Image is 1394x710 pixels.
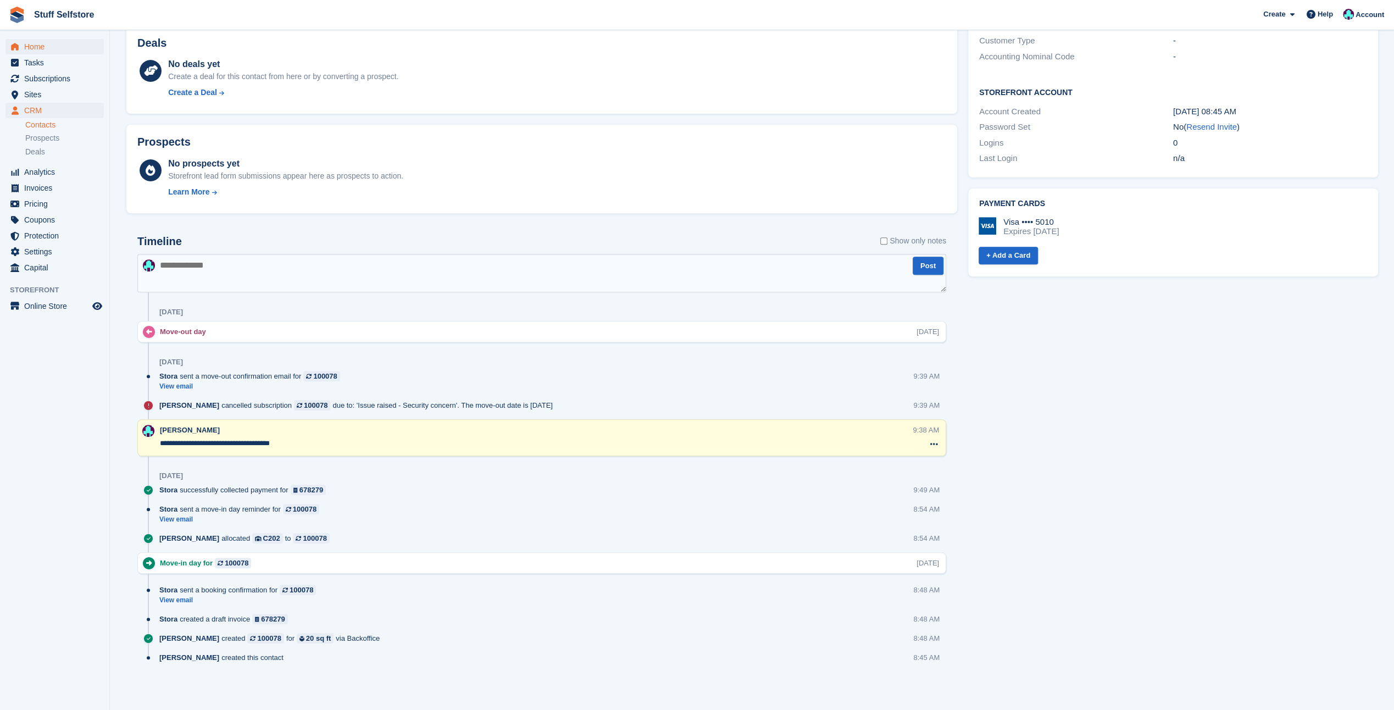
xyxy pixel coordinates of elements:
[1173,152,1367,165] div: n/a
[168,58,398,71] div: No deals yet
[913,585,940,595] div: 8:48 AM
[979,247,1038,265] a: + Add a Card
[1003,217,1059,227] div: Visa •••• 5010
[5,260,104,275] a: menu
[913,257,943,275] button: Post
[913,504,940,514] div: 8:54 AM
[1318,9,1333,20] span: Help
[24,212,90,228] span: Coupons
[913,371,940,381] div: 9:39 AM
[159,596,321,605] a: View email
[168,87,217,98] div: Create a Deal
[168,186,209,198] div: Learn More
[979,51,1173,63] div: Accounting Nominal Code
[159,504,177,514] span: Stora
[25,146,104,158] a: Deals
[159,400,558,411] div: cancelled subscription due to: 'Issue raised - Security concern'. The move-out date is [DATE]
[137,235,182,248] h2: Timeline
[159,533,219,543] span: [PERSON_NAME]
[306,633,331,644] div: 20 sq ft
[913,485,940,495] div: 9:49 AM
[979,86,1367,97] h2: Storefront Account
[10,285,109,296] span: Storefront
[913,400,940,411] div: 9:39 AM
[979,106,1173,118] div: Account Created
[261,614,285,624] div: 678279
[225,558,248,568] div: 100078
[297,633,334,644] a: 20 sq ft
[24,55,90,70] span: Tasks
[168,71,398,82] div: Create a deal for this contact from here or by converting a prospect.
[159,633,385,644] div: created for via Backoffice
[168,170,403,182] div: Storefront lead form submissions appear here as prospects to action.
[1186,122,1237,131] a: Resend Invite
[159,308,183,317] div: [DATE]
[1173,106,1367,118] div: [DATE] 08:45 AM
[913,652,940,663] div: 8:45 AM
[303,371,340,381] a: 100078
[9,7,25,23] img: stora-icon-8386f47178a22dfd0bd8f6a31ec36ba5ce8667c1dd55bd0f319d3a0aa187defe.svg
[5,298,104,314] a: menu
[880,235,946,247] label: Show only notes
[24,244,90,259] span: Settings
[5,196,104,212] a: menu
[159,515,325,524] a: View email
[24,196,90,212] span: Pricing
[979,217,996,235] img: Visa Logo
[5,39,104,54] a: menu
[168,87,398,98] a: Create a Deal
[979,121,1173,134] div: Password Set
[303,533,326,543] div: 100078
[294,400,330,411] a: 100078
[5,71,104,86] a: menu
[880,235,887,247] input: Show only notes
[1003,226,1059,236] div: Expires [DATE]
[263,533,280,543] div: C202
[5,103,104,118] a: menu
[25,133,59,143] span: Prospects
[283,504,319,514] a: 100078
[159,633,219,644] span: [PERSON_NAME]
[280,585,316,595] a: 100078
[1263,9,1285,20] span: Create
[5,87,104,102] a: menu
[5,180,104,196] a: menu
[142,425,154,437] img: Simon Gardner
[1184,122,1240,131] span: ( )
[159,485,177,495] span: Stora
[304,400,327,411] div: 100078
[24,103,90,118] span: CRM
[159,358,183,367] div: [DATE]
[252,614,288,624] a: 678279
[291,485,326,495] a: 678279
[299,485,323,495] div: 678279
[160,426,220,434] span: [PERSON_NAME]
[159,400,219,411] span: [PERSON_NAME]
[5,164,104,180] a: menu
[159,533,335,543] div: allocated to
[1173,121,1367,134] div: No
[913,614,940,624] div: 8:48 AM
[30,5,98,24] a: Stuff Selfstore
[25,132,104,144] a: Prospects
[159,585,321,595] div: sent a booking confirmation for
[25,120,104,130] a: Contacts
[979,137,1173,149] div: Logins
[979,152,1173,165] div: Last Login
[917,558,939,568] div: [DATE]
[313,371,337,381] div: 100078
[159,585,177,595] span: Stora
[1356,9,1384,20] span: Account
[24,298,90,314] span: Online Store
[160,326,212,337] div: Move-out day
[143,259,155,271] img: Simon Gardner
[5,212,104,228] a: menu
[247,633,284,644] a: 100078
[5,55,104,70] a: menu
[1173,51,1367,63] div: -
[168,186,403,198] a: Learn More
[257,633,281,644] div: 100078
[913,425,939,435] div: 9:38 AM
[159,371,177,381] span: Stora
[1343,9,1354,20] img: Simon Gardner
